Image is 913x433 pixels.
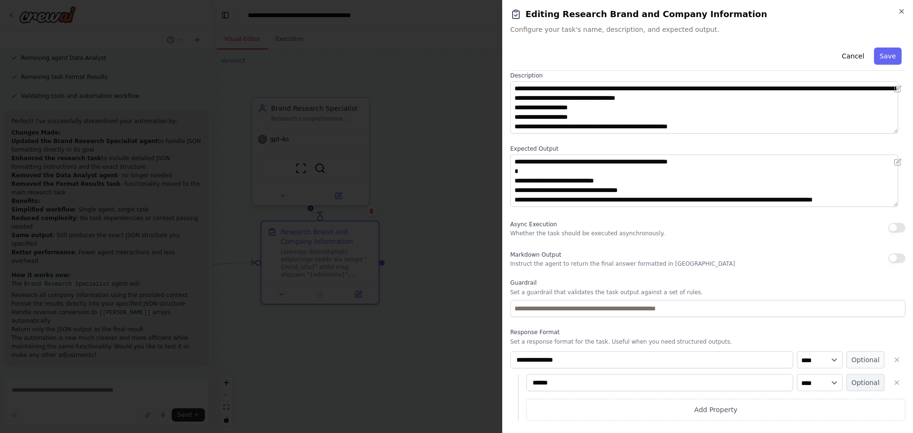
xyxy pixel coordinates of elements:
[892,156,903,168] button: Open in editor
[526,399,905,421] button: Add Property
[510,221,557,228] span: Async Execution
[510,289,905,296] p: Set a guardrail that validates the task output against a set of rules.
[892,83,903,95] button: Open in editor
[510,230,665,237] p: Whether the task should be executed asynchronously.
[888,351,905,368] button: Delete company_details
[510,25,905,34] span: Configure your task's name, description, and expected output.
[510,72,905,79] label: Description
[846,351,884,368] button: Optional
[510,260,735,268] p: Instruct the agent to return the final answer formatted in [GEOGRAPHIC_DATA]
[888,374,905,391] button: Delete domain
[836,48,870,65] button: Cancel
[510,8,905,21] h2: Editing Research Brand and Company Information
[510,279,905,287] label: Guardrail
[510,251,561,258] span: Markdown Output
[510,338,905,346] p: Set a response format for the task. Useful when you need structured outputs.
[510,145,905,153] label: Expected Output
[846,374,884,391] button: Optional
[510,328,905,336] label: Response Format
[874,48,902,65] button: Save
